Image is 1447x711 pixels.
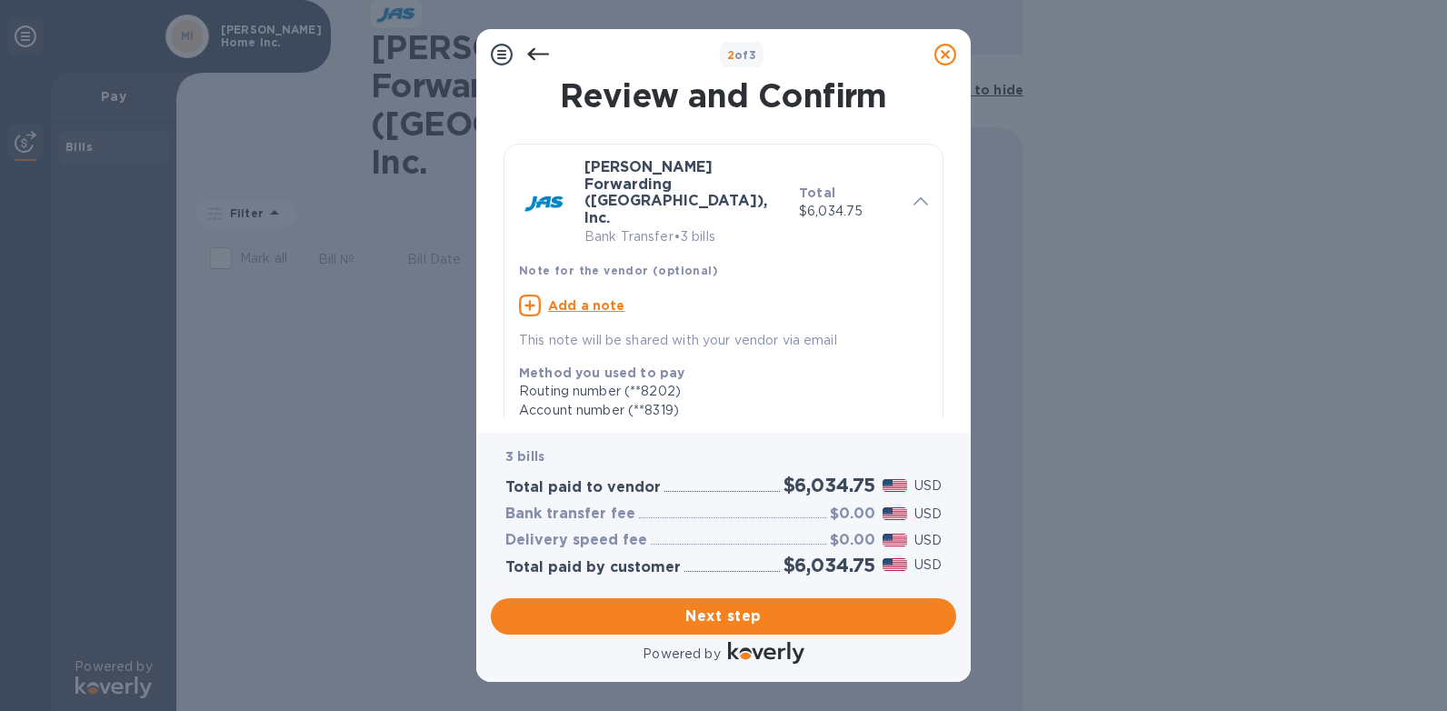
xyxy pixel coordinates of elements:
b: Total [799,185,835,200]
h3: Delivery speed fee [505,532,647,549]
h2: $6,034.75 [783,474,875,496]
span: 2 [727,48,734,62]
h3: Bank transfer fee [505,506,635,523]
h3: $0.00 [830,506,875,523]
p: USD [914,556,942,575]
div: Account number (**8319) [519,401,913,420]
h3: Total paid by customer [505,559,681,576]
b: 3 bills [505,449,544,464]
b: Note for the vendor (optional) [519,264,718,277]
b: [PERSON_NAME] Forwarding ([GEOGRAPHIC_DATA]), Inc. [584,158,767,226]
img: USD [883,534,907,546]
h2: $6,034.75 [783,554,875,576]
h3: $0.00 [830,532,875,549]
b: Method you used to pay [519,366,684,380]
p: USD [914,505,942,524]
button: Next step [491,598,956,635]
p: Powered by [643,645,720,664]
img: Logo [728,642,804,664]
div: [PERSON_NAME] Forwarding ([GEOGRAPHIC_DATA]), Inc.Bank Transfer•3 billsTotal$6,034.75Note for the... [519,159,928,350]
span: Next step [505,606,942,627]
img: USD [883,507,907,520]
p: USD [914,476,942,496]
p: $6,034.75 [799,202,899,221]
p: USD [914,531,942,550]
img: USD [883,558,907,571]
img: USD [883,479,907,492]
p: Bank Transfer • 3 bills [584,227,784,246]
b: of 3 [727,48,757,62]
h3: Total paid to vendor [505,479,661,496]
h1: Review and Confirm [500,76,947,115]
p: This note will be shared with your vendor via email [519,331,928,350]
div: Routing number (**8202) [519,382,913,401]
u: Add a note [548,298,625,313]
